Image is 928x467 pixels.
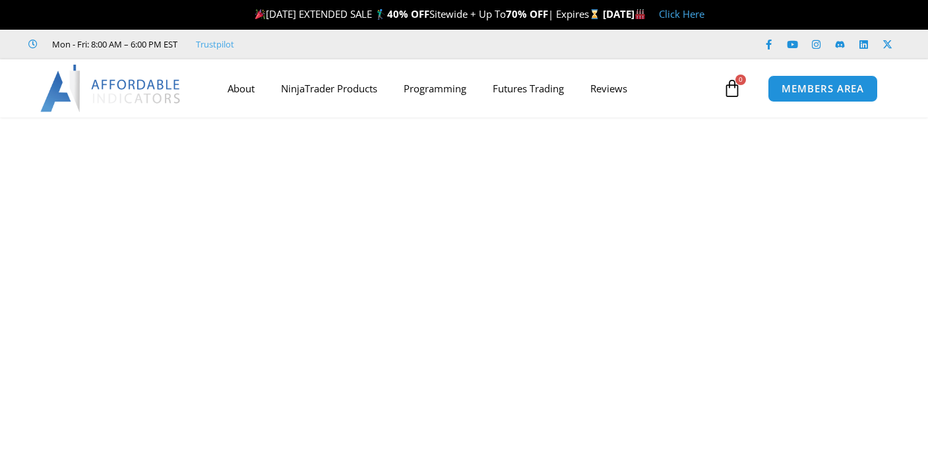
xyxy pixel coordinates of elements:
img: ⌛ [590,9,600,19]
img: 🏭 [635,9,645,19]
a: Trustpilot [196,36,234,52]
span: [DATE] EXTENDED SALE 🏌️‍♂️ Sitewide + Up To | Expires [252,7,603,20]
span: 0 [735,75,746,85]
nav: Menu [214,73,719,104]
img: 🎉 [255,9,265,19]
span: Mon - Fri: 8:00 AM – 6:00 PM EST [49,36,177,52]
a: Click Here [659,7,704,20]
span: MEMBERS AREA [782,84,864,94]
a: About [214,73,268,104]
strong: 70% OFF [506,7,548,20]
img: LogoAI | Affordable Indicators – NinjaTrader [40,65,182,112]
a: Futures Trading [479,73,577,104]
strong: [DATE] [603,7,646,20]
a: MEMBERS AREA [768,75,878,102]
strong: 40% OFF [387,7,429,20]
a: 0 [703,69,761,108]
a: NinjaTrader Products [268,73,390,104]
a: Reviews [577,73,640,104]
a: Programming [390,73,479,104]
